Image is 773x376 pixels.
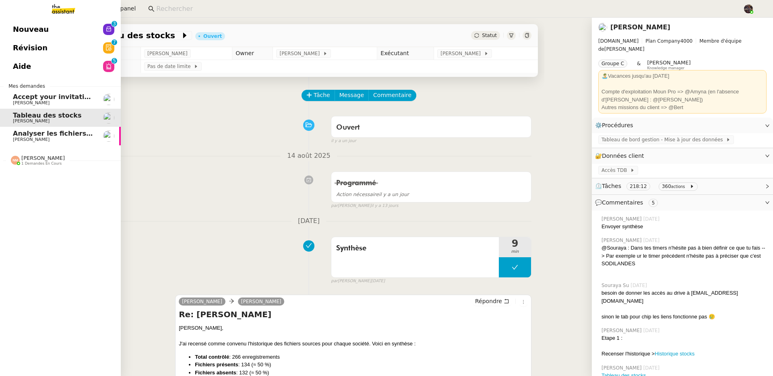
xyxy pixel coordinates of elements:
span: [PERSON_NAME] [601,327,643,334]
button: Message [335,90,369,101]
span: Action nécessaire [336,192,379,197]
span: Tableau de bord gestion - Mise à jour des données [601,136,726,144]
span: [DATE] [643,327,661,334]
span: 1 demandes en cours [21,161,62,166]
div: ⚙️Procédures [592,118,773,133]
span: Répondre [475,297,502,305]
span: [DATE] [371,278,385,285]
span: Knowledge manager [647,66,684,70]
nz-badge-sup: 3 [112,21,117,27]
span: & [637,60,641,70]
span: [DATE] [643,237,661,244]
div: [PERSON_NAME], [179,324,528,332]
input: Rechercher [156,4,735,14]
span: [PERSON_NAME] [21,155,65,161]
img: users%2FAXgjBsdPtrYuxuZvIJjRexEdqnq2%2Favatar%2F1599931753966.jpeg [103,130,114,142]
span: Message [339,91,364,100]
span: [PERSON_NAME] [601,237,643,244]
td: Owner [232,47,273,60]
nz-tag: Groupe C [598,60,627,68]
small: [PERSON_NAME] [331,202,398,209]
span: Tâches [602,183,621,189]
small: [PERSON_NAME] [331,278,385,285]
div: Ouvert [203,34,222,39]
span: 💬 [595,199,661,206]
strong: Total contrôlé [195,354,229,360]
small: actions [671,184,685,189]
span: 14 août 2025 [281,151,337,161]
img: users%2FrLg9kJpOivdSURM9kMyTNR7xGo72%2Favatar%2Fb3a3d448-9218-437f-a4e5-c617cb932dda [103,94,114,105]
div: 🏝️Vacances jusqu'au [DATE] [601,72,763,80]
span: [PERSON_NAME] [13,137,50,142]
span: Aide [13,60,31,72]
span: par [331,278,338,285]
span: Nouveau [13,23,49,35]
span: Procédures [602,122,633,128]
div: J'ai recensé comme convenu l'historique des fichiers sources pour chaque société. Voici en synthè... [179,340,528,348]
button: Tâche [302,90,335,101]
span: Programmé [336,180,376,187]
nz-tag: 5 [649,199,658,207]
div: sinon le tab pour chip les liens fonctionne pas 🥲 [601,313,767,321]
span: Analyser les fichiers promotionnels [13,130,141,137]
span: [PERSON_NAME] [601,364,643,372]
div: Compte d'exploitation Moun Pro => @Amyna (en l'absence d'[PERSON_NAME] : @[PERSON_NAME]) [601,88,763,103]
span: Pas de date limite [147,62,194,70]
a: [PERSON_NAME] [238,298,285,305]
div: Envoyer synthèse [601,223,767,231]
span: Commentaires [602,199,643,206]
p: 7 [113,39,116,47]
span: 360 [662,184,671,189]
span: Synthèse [336,242,494,254]
div: 🔐Données client [592,148,773,164]
span: par [331,202,338,209]
span: Souraya Su [601,282,630,289]
nz-badge-sup: 5 [112,58,117,64]
img: svg [11,156,20,165]
img: users%2FAXgjBsdPtrYuxuZvIJjRexEdqnq2%2Favatar%2F1599931753966.jpeg [103,112,114,124]
div: ⏲️Tâches 218:12 360actions [592,178,773,194]
span: 🔐 [595,151,647,161]
strong: Fichiers absents [195,370,236,376]
span: [PERSON_NAME] [13,100,50,105]
strong: Fichiers présents [195,362,238,368]
span: [PERSON_NAME] [647,60,690,66]
a: Historique stocks [655,351,694,357]
button: Commentaire [368,90,416,101]
span: Ouvert [336,124,360,131]
span: Tableau des stocks [89,31,181,39]
span: [DATE] [630,282,649,289]
span: ⏲️ [595,183,701,189]
div: Autres missions du client => @Bert [601,103,763,112]
span: [DOMAIN_NAME] [598,38,639,44]
h4: Re: [PERSON_NAME] [179,309,528,320]
a: [PERSON_NAME] [610,23,670,31]
span: Commentaire [373,91,411,100]
span: Tâche [314,91,330,100]
span: Mes demandes [4,82,50,90]
span: Accès TDB [601,166,630,174]
span: [DATE] [643,364,661,372]
li: : 266 enregistrements [195,353,528,361]
p: 3 [113,21,116,28]
nz-badge-sup: 7 [112,39,117,45]
div: @Souraya : Dans tes timers n'hésite pas à bien définir ce que tu fais --> Par exemple ur le timer... [601,244,767,268]
span: [PERSON_NAME] [13,118,50,124]
span: Accept your invitation to join shared calenda"[PERSON_NAME]" [13,93,243,101]
span: Plan Company [645,38,680,44]
span: il y a 13 jours [371,202,399,209]
span: Statut [482,33,497,38]
span: [PERSON_NAME] [598,37,767,53]
app-user-label: Knowledge manager [647,60,690,70]
span: Tableau des stocks [13,112,81,119]
span: min [499,248,531,255]
span: il y a un jour [336,192,409,197]
img: users%2FAXgjBsdPtrYuxuZvIJjRexEdqnq2%2Favatar%2F1599931753966.jpeg [598,23,607,32]
span: [PERSON_NAME] [147,50,188,58]
nz-tag: 218:12 [626,182,650,190]
td: Exécutant [377,47,434,60]
div: 💬Commentaires 5 [592,195,773,211]
span: [PERSON_NAME] [440,50,484,58]
li: : 134 (≈ 50 %) [195,361,528,369]
img: 2af2e8ed-4e7a-4339-b054-92d163d57814 [744,4,753,13]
